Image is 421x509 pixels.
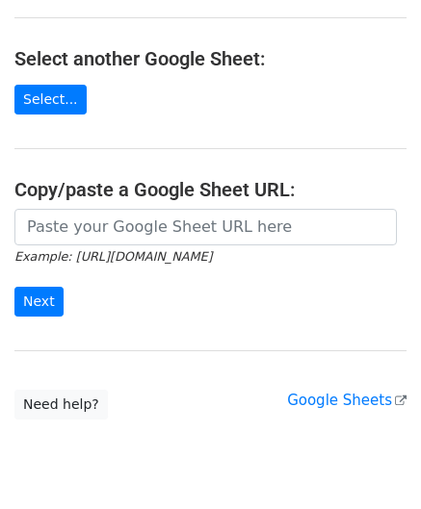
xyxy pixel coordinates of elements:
[325,417,421,509] iframe: Chat Widget
[14,85,87,115] a: Select...
[14,249,212,264] small: Example: [URL][DOMAIN_NAME]
[14,209,397,245] input: Paste your Google Sheet URL here
[14,47,407,70] h4: Select another Google Sheet:
[14,390,108,420] a: Need help?
[14,287,64,317] input: Next
[14,178,407,201] h4: Copy/paste a Google Sheet URL:
[287,392,407,409] a: Google Sheets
